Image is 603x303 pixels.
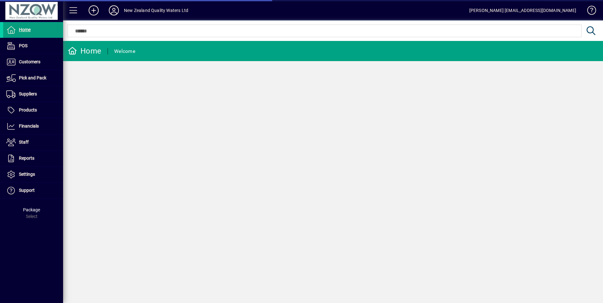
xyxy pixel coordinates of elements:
div: Welcome [114,46,135,56]
button: Profile [104,5,124,16]
a: Reports [3,151,63,166]
span: Settings [19,172,35,177]
span: Staff [19,140,29,145]
span: POS [19,43,27,48]
a: Settings [3,167,63,182]
span: Customers [19,59,40,64]
span: Support [19,188,35,193]
span: Reports [19,156,34,161]
span: Products [19,107,37,112]
div: New Zealand Quality Waters Ltd [124,5,188,15]
span: Financials [19,123,39,129]
a: Customers [3,54,63,70]
a: Pick and Pack [3,70,63,86]
div: Home [68,46,101,56]
span: Package [23,207,40,212]
a: Staff [3,134,63,150]
span: Pick and Pack [19,75,46,80]
a: Knowledge Base [583,1,595,22]
a: POS [3,38,63,54]
button: Add [84,5,104,16]
a: Support [3,183,63,198]
div: [PERSON_NAME] [EMAIL_ADDRESS][DOMAIN_NAME] [469,5,576,15]
a: Products [3,102,63,118]
span: Suppliers [19,91,37,96]
a: Financials [3,118,63,134]
a: Suppliers [3,86,63,102]
span: Home [19,27,31,32]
